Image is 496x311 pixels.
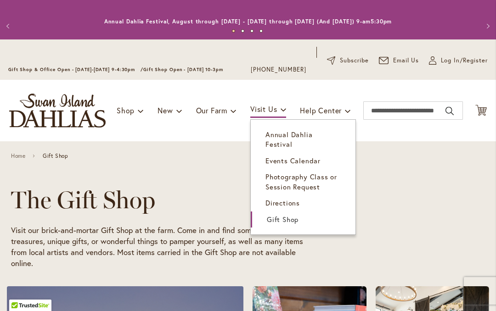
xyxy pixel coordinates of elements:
[196,106,227,115] span: Our Farm
[9,94,106,128] a: store logo
[11,153,25,159] a: Home
[393,56,419,65] span: Email Us
[265,156,321,165] span: Events Calendar
[265,172,337,191] span: Photography Class or Session Request
[265,198,300,207] span: Directions
[8,67,143,72] span: Gift Shop & Office Open - [DATE]-[DATE] 9-4:30pm /
[11,225,310,269] p: Visit our brick-and-mortar Gift Shop at the farm. Come in and find some amazing treasures, unique...
[327,56,369,65] a: Subscribe
[340,56,369,65] span: Subscribe
[250,29,254,33] button: 3 of 4
[265,130,312,149] span: Annual Dahlia Festival
[429,56,488,65] a: Log In/Register
[441,56,488,65] span: Log In/Register
[143,67,223,72] span: Gift Shop Open - [DATE] 10-3pm
[241,29,244,33] button: 2 of 4
[267,215,299,224] span: Gift Shop
[478,17,496,35] button: Next
[104,18,392,25] a: Annual Dahlia Festival, August through [DATE] - [DATE] through [DATE] (And [DATE]) 9-am5:30pm
[250,104,277,114] span: Visit Us
[232,29,235,33] button: 1 of 4
[379,56,419,65] a: Email Us
[11,186,458,214] h1: The Gift Shop
[259,29,263,33] button: 4 of 4
[158,106,173,115] span: New
[300,106,342,115] span: Help Center
[43,153,68,159] span: Gift Shop
[251,65,306,74] a: [PHONE_NUMBER]
[117,106,135,115] span: Shop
